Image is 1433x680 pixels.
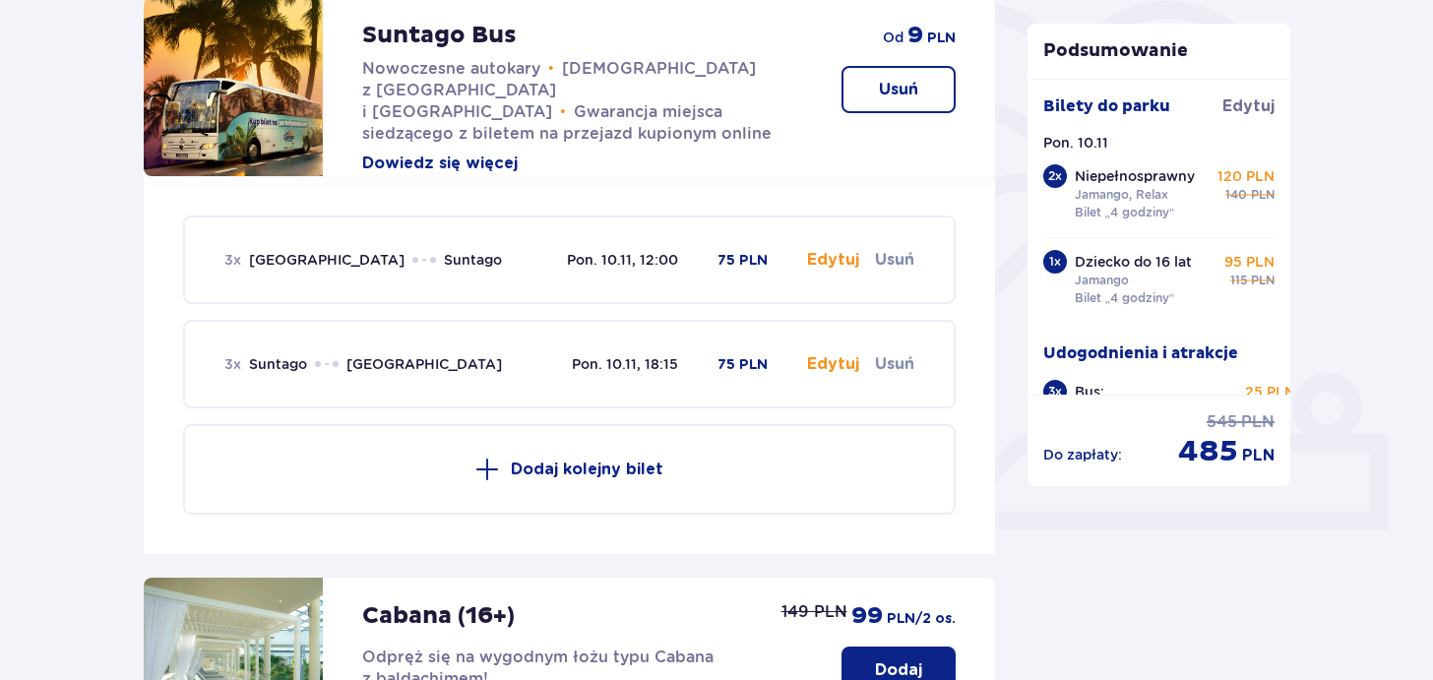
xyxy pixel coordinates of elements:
p: Pon. 10.11 [1043,133,1108,153]
p: Udogodnienia i atrakcje [1043,342,1238,364]
button: Dodaj kolejny bilet [183,424,956,515]
img: dots [315,361,339,367]
span: 115 [1230,272,1247,289]
span: [DEMOGRAPHIC_DATA] z [GEOGRAPHIC_DATA] i [GEOGRAPHIC_DATA] [362,59,756,121]
span: Nowoczesne autokary [362,59,540,78]
p: Podsumowanie [1028,39,1291,63]
p: Dodaj kolejny bilet [511,459,663,480]
span: [GEOGRAPHIC_DATA] [249,250,405,270]
span: PLN [1251,272,1275,289]
span: [GEOGRAPHIC_DATA] [346,354,502,374]
span: 99 [851,601,883,631]
p: Bilet „4 godziny” [1075,204,1175,221]
button: Edytuj [807,353,859,375]
button: Edytuj [807,249,859,271]
span: 545 [1207,411,1237,433]
span: 140 [1225,186,1247,204]
p: Bilety do parku [1043,95,1170,117]
span: Suntago [249,354,307,374]
p: Niepełnosprawny [1075,166,1195,186]
span: 9 [907,21,923,50]
p: Pon. 10.11, 18:15 [572,354,678,374]
p: 95 PLN [1224,252,1275,272]
p: 120 PLN [1217,166,1275,186]
p: Jamango [1075,272,1129,289]
p: 25 PLN [1245,382,1295,402]
div: 1 x [1043,250,1067,274]
p: 3 x [224,250,241,270]
span: Suntago [444,250,502,270]
button: Usuń [875,249,914,271]
p: Pon. 10.11, 12:00 [567,250,678,270]
span: PLN /2 os. [887,609,956,629]
p: 75 PLN [717,251,768,271]
button: Usuń [841,66,956,113]
p: Bilet „4 godziny” [1075,289,1175,307]
span: PLN [1251,186,1275,204]
div: 2 x [1043,164,1067,188]
p: Bus: [GEOGRAPHIC_DATA] - [GEOGRAPHIC_DATA] [1075,382,1230,461]
p: Cabana (16+) [362,601,515,631]
button: Usuń [875,353,914,375]
p: 75 PLN [717,355,768,375]
span: PLN [1242,445,1275,466]
p: Dziecko do 16 lat [1075,252,1192,272]
img: dots [412,257,436,263]
span: od [883,28,903,47]
span: • [548,59,554,79]
p: Do zapłaty : [1043,445,1122,464]
p: Suntago Bus [362,21,517,50]
span: • [560,102,566,122]
div: 3 x [1043,380,1067,403]
span: 485 [1178,433,1238,470]
span: PLN [927,29,956,48]
button: Dowiedz się więcej [362,153,518,174]
p: Usuń [879,79,918,100]
span: Edytuj [1222,95,1275,117]
p: Jamango, Relax [1075,186,1168,204]
span: PLN [1241,411,1275,433]
p: 3 x [224,354,241,374]
p: 149 PLN [781,601,847,623]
